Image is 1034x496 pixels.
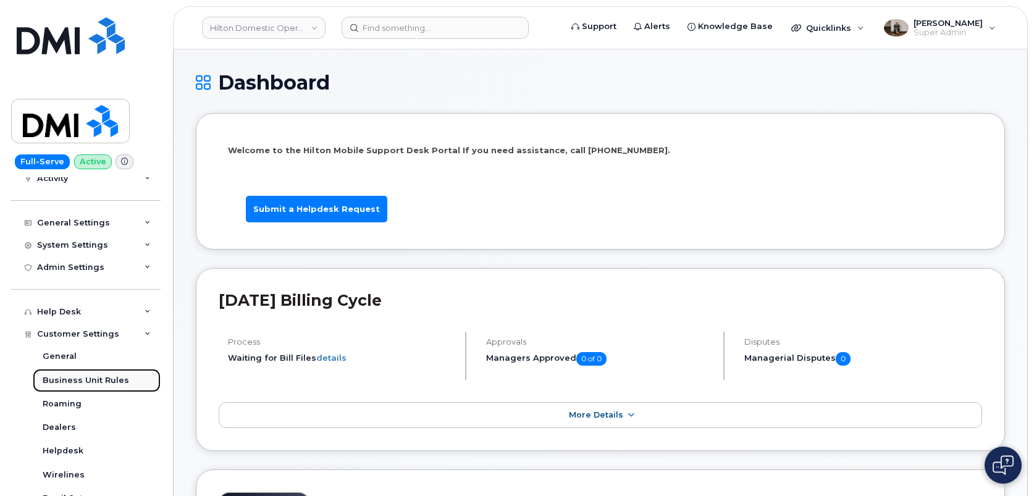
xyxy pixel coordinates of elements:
[836,352,851,366] span: 0
[744,337,982,347] h4: Disputes
[228,337,455,347] h4: Process
[246,196,387,222] a: Submit a Helpdesk Request
[993,455,1014,475] img: Open chat
[228,145,973,156] p: Welcome to the Hilton Mobile Support Desk Portal If you need assistance, call [PHONE_NUMBER].
[316,353,347,363] a: details
[219,291,982,309] h2: [DATE] Billing Cycle
[576,352,607,366] span: 0 of 0
[196,72,1005,93] h1: Dashboard
[569,410,623,419] span: More Details
[486,352,713,366] h5: Managers Approved
[486,337,713,347] h4: Approvals
[744,352,982,366] h5: Managerial Disputes
[228,352,455,364] li: Waiting for Bill Files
